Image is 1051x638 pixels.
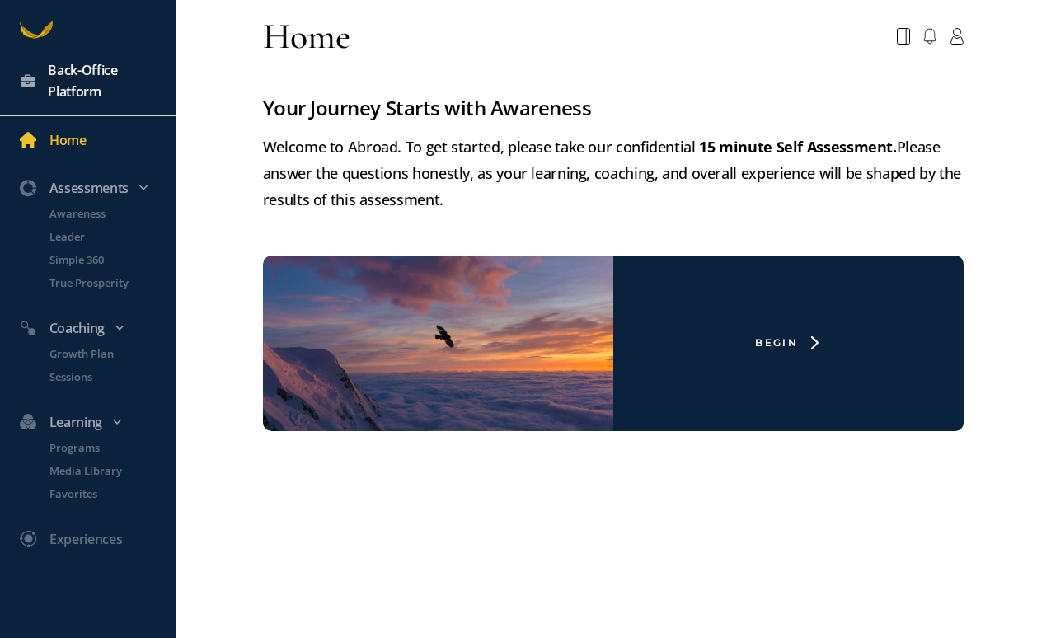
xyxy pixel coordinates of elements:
[49,345,172,362] p: Growth Plan
[263,134,964,213] div: Welcome to Abroad. To get started, please take our confidential Please answer the questions hones...
[49,228,172,245] p: Leader
[699,137,896,157] strong: 15 minute Self Assessment.
[263,13,350,59] div: Home
[30,205,176,222] a: Awareness
[755,336,798,349] div: Begin
[49,368,172,385] p: Sessions
[30,486,176,502] a: Favorites
[10,411,182,433] div: Learning
[49,274,172,291] p: True Prosperity
[49,528,122,550] div: Experiences
[30,274,176,291] a: True Prosperity
[30,228,176,245] a: Leader
[30,439,176,456] a: Programs
[49,129,87,151] div: Home
[30,251,176,268] a: Simple 360
[49,205,172,222] p: Awareness
[30,345,176,362] a: Growth Plan
[49,486,172,502] p: Favorites
[49,251,172,268] p: Simple 360
[10,317,182,339] div: Coaching
[48,59,171,102] div: Back-Office Platform
[263,256,613,431] img: freePlanWithoutSurvey.png
[49,439,172,456] p: Programs
[30,368,176,385] a: Sessions
[30,462,176,479] a: Media Library
[253,256,974,431] a: Begin
[263,92,964,124] div: Your Journey Starts with Awareness
[49,462,172,479] p: Media Library
[10,177,182,199] div: Assessments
